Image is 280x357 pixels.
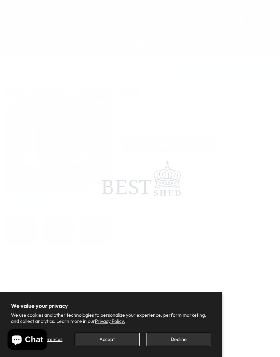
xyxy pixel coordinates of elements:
inbox-online-store-chat: Shopify online store chat [5,329,49,352]
a: Privacy Policy. [95,318,125,324]
button: Decline [146,333,211,346]
h2: We value your privacy [11,303,211,309]
p: We use cookies and other technologies to personalize your experience, perform marketing, and coll... [11,312,211,324]
button: Accept [75,333,139,346]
